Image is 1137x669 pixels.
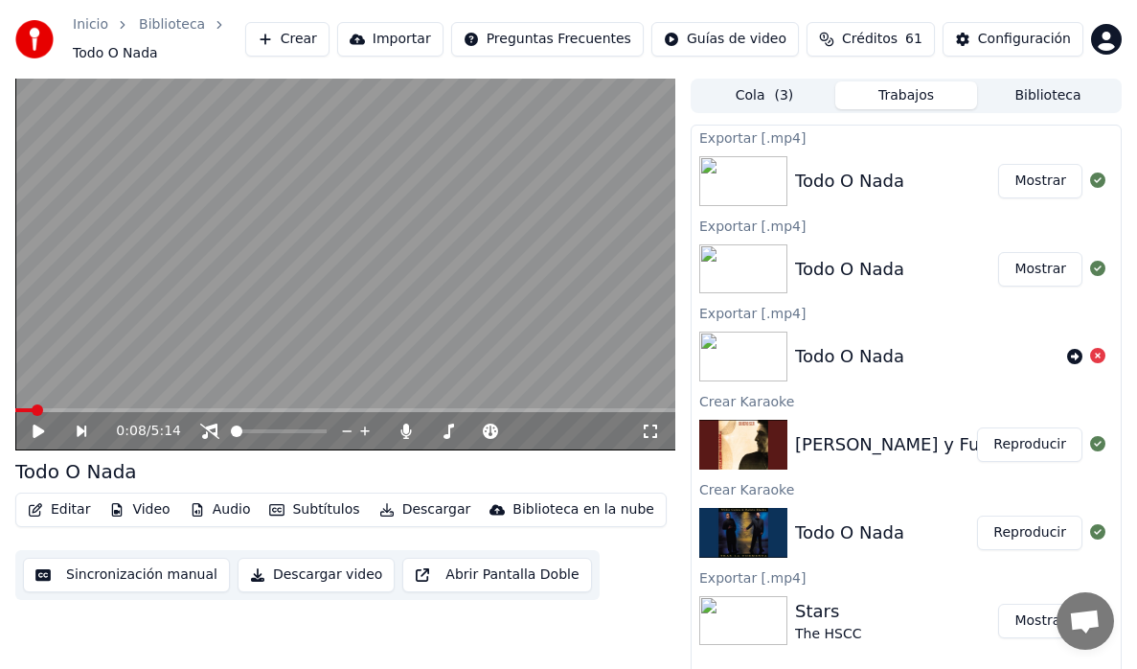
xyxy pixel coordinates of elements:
[182,496,259,523] button: Audio
[151,422,181,441] span: 5:14
[512,500,654,519] div: Biblioteca en la nube
[905,30,922,49] span: 61
[15,20,54,58] img: youka
[795,343,904,370] div: Todo O Nada
[139,15,205,35] a: Biblioteca
[692,389,1121,412] div: Crear Karaoke
[651,22,799,57] button: Guías de video
[978,30,1071,49] div: Configuración
[238,558,395,592] button: Descargar video
[943,22,1083,57] button: Configuración
[807,22,935,57] button: Créditos61
[692,214,1121,237] div: Exportar [.mp4]
[694,81,835,109] button: Cola
[337,22,443,57] button: Importar
[835,81,977,109] button: Trabajos
[20,496,98,523] button: Editar
[998,164,1082,198] button: Mostrar
[998,604,1082,638] button: Mostrar
[451,22,644,57] button: Preguntas Frecuentes
[262,496,367,523] button: Subtítulos
[692,301,1121,324] div: Exportar [.mp4]
[15,458,137,485] div: Todo O Nada
[116,422,146,441] span: 0:08
[795,519,904,546] div: Todo O Nada
[1057,592,1114,650] div: Open chat
[795,168,904,195] div: Todo O Nada
[795,256,904,283] div: Todo O Nada
[692,565,1121,588] div: Exportar [.mp4]
[692,126,1121,149] div: Exportar [.mp4]
[692,477,1121,500] div: Crear Karaoke
[116,422,162,441] div: /
[795,598,861,625] div: Stars
[372,496,479,523] button: Descargar
[842,30,898,49] span: Créditos
[774,86,793,105] span: ( 3 )
[402,558,591,592] button: Abrir Pantalla Doble
[23,558,230,592] button: Sincronización manual
[245,22,330,57] button: Crear
[977,81,1119,109] button: Biblioteca
[73,44,158,63] span: Todo O Nada
[102,496,177,523] button: Video
[998,252,1082,287] button: Mostrar
[73,15,245,63] nav: breadcrumb
[795,431,1010,458] div: [PERSON_NAME] y Fugaz
[795,625,861,644] div: The HSCC
[73,15,108,35] a: Inicio
[977,516,1082,550] button: Reproducir
[977,427,1082,462] button: Reproducir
